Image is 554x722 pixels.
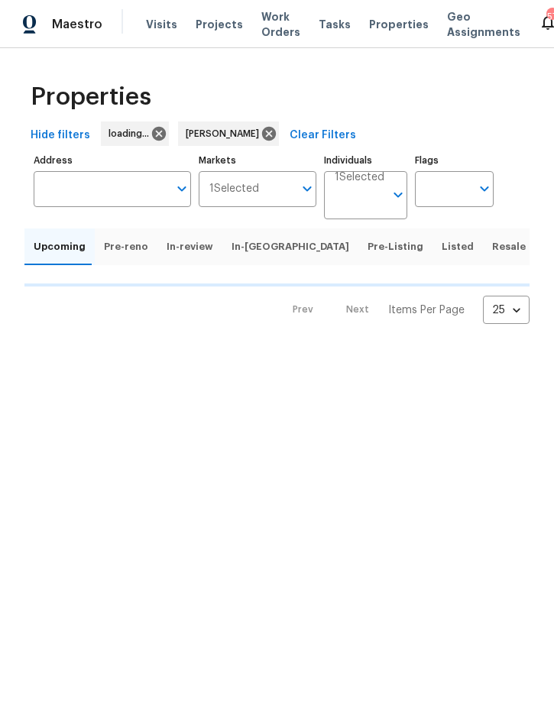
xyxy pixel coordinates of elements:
div: loading... [101,121,169,146]
span: 1 Selected [209,183,259,196]
span: Hide filters [31,126,90,145]
span: 1 Selected [335,171,384,184]
span: Resale [492,238,526,255]
span: Visits [146,17,177,32]
span: [PERSON_NAME] [186,126,265,141]
span: Maestro [52,17,102,32]
span: Clear Filters [290,126,356,145]
span: Tasks [319,19,351,30]
label: Address [34,156,191,165]
span: In-review [167,238,213,255]
label: Markets [199,156,316,165]
span: Work Orders [261,9,300,40]
span: Pre-reno [104,238,148,255]
button: Clear Filters [283,121,362,150]
button: Open [474,178,495,199]
label: Individuals [324,156,407,165]
span: Upcoming [34,238,86,255]
span: loading... [109,126,155,141]
span: Properties [31,89,151,105]
button: Hide filters [24,121,96,150]
span: Properties [369,17,429,32]
button: Open [171,178,193,199]
span: Projects [196,17,243,32]
div: [PERSON_NAME] [178,121,279,146]
span: Pre-Listing [368,238,423,255]
button: Open [296,178,318,199]
p: Items Per Page [388,303,465,318]
button: Open [387,184,409,206]
nav: Pagination Navigation [278,296,530,324]
span: In-[GEOGRAPHIC_DATA] [232,238,349,255]
div: 25 [483,290,530,330]
span: Listed [442,238,474,255]
label: Flags [415,156,494,165]
span: Geo Assignments [447,9,520,40]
